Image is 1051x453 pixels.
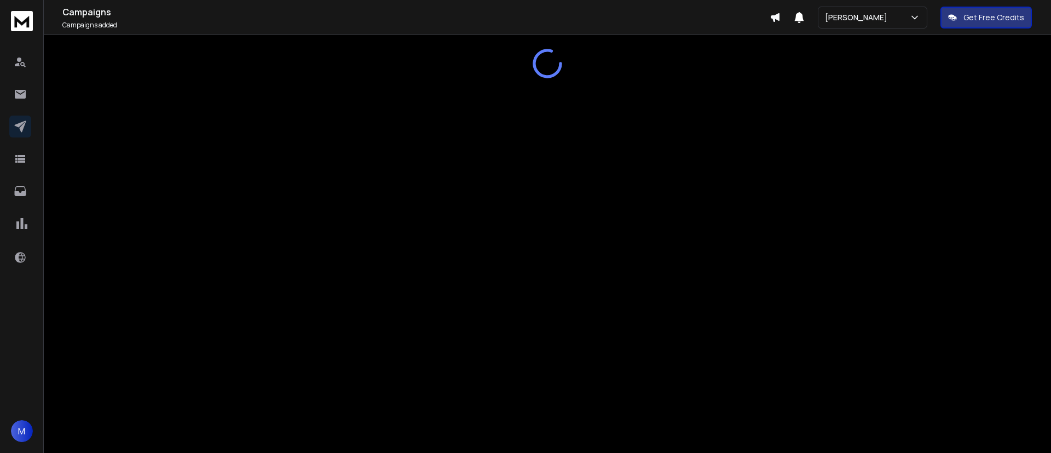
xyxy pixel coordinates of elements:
button: M [11,420,33,442]
p: Get Free Credits [963,12,1024,23]
p: [PERSON_NAME] [825,12,892,23]
button: Get Free Credits [940,7,1032,28]
h1: Campaigns [62,5,770,19]
img: logo [11,11,33,31]
p: Campaigns added [62,21,770,30]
